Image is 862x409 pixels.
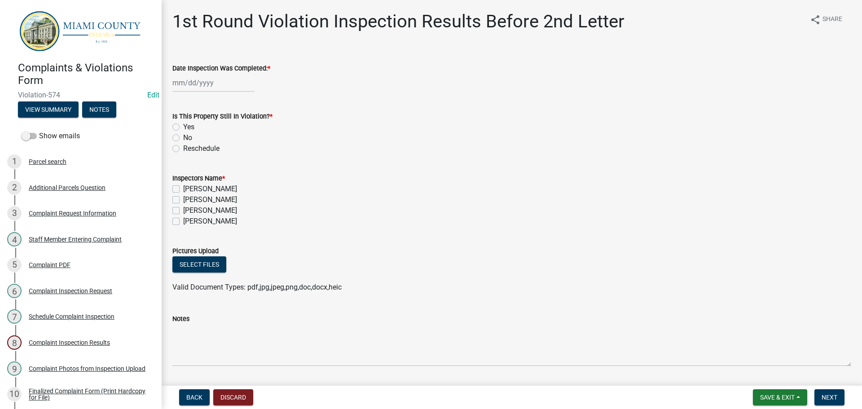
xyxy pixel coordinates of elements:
button: Save & Exit [753,389,807,405]
label: Reschedule [183,143,220,154]
label: No [183,132,192,143]
div: Complaint Photos from Inspection Upload [29,365,145,372]
label: Is This Property Still In Violation? [172,114,273,120]
label: [PERSON_NAME] [183,205,237,216]
wm-modal-confirm: Summary [18,106,79,114]
div: Complaint PDF [29,262,70,268]
label: Yes [183,122,194,132]
div: 9 [7,361,22,376]
label: [PERSON_NAME] [183,184,237,194]
img: Miami County, Indiana [18,9,147,52]
span: Valid Document Types: pdf,jpg,jpeg,png,doc,docx,heic [172,283,342,291]
label: Show emails [22,131,80,141]
input: mm/dd/yyyy [172,74,255,92]
div: 7 [7,309,22,324]
div: 4 [7,232,22,246]
div: 8 [7,335,22,350]
div: Complaint Inspection Results [29,339,110,346]
div: 5 [7,258,22,272]
label: [PERSON_NAME] [183,216,237,227]
button: Back [179,389,210,405]
span: Back [186,394,202,401]
label: Pictures Upload [172,248,219,255]
button: Select files [172,256,226,273]
div: Staff Member Entering Complaint [29,236,122,242]
wm-modal-confirm: Edit Application Number [147,91,159,99]
div: Finalized Complaint Form (Print Hardcopy for File) [29,388,147,400]
div: Parcel search [29,158,66,165]
span: Save & Exit [760,394,795,401]
h1: 1st Round Violation Inspection Results Before 2nd Letter [172,11,625,32]
a: Edit [147,91,159,99]
span: Share [822,14,842,25]
div: Additional Parcels Question [29,185,106,191]
button: Notes [82,101,116,118]
div: Schedule Complaint Inspection [29,313,114,320]
label: Notes [172,316,189,322]
h4: Complaints & Violations Form [18,62,154,88]
label: [PERSON_NAME] [183,194,237,205]
button: View Summary [18,101,79,118]
div: Complaint Request Information [29,210,116,216]
div: 6 [7,284,22,298]
label: Inspectors Name [172,176,225,182]
div: Complaint Inspection Request [29,288,112,294]
div: 2 [7,180,22,195]
button: shareShare [803,11,849,28]
span: Violation-574 [18,91,144,99]
div: 3 [7,206,22,220]
div: 1 [7,154,22,169]
wm-modal-confirm: Notes [82,106,116,114]
span: Next [822,394,837,401]
label: Date Inspection Was Completed: [172,66,270,72]
div: 10 [7,387,22,401]
i: share [810,14,821,25]
button: Next [814,389,844,405]
button: Discard [213,389,253,405]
